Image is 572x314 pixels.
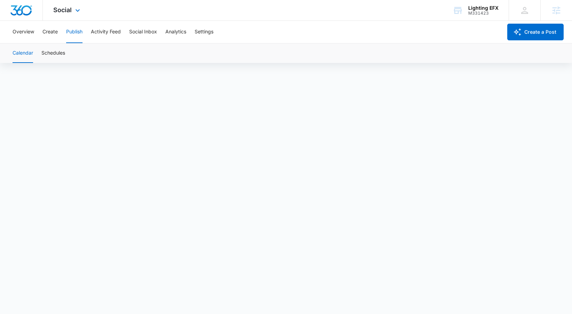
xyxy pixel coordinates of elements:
button: Create a Post [507,24,564,40]
button: Publish [66,21,83,43]
button: Activity Feed [91,21,121,43]
button: Analytics [165,21,186,43]
button: Overview [13,21,34,43]
button: Create [42,21,58,43]
button: Calendar [13,43,33,63]
button: Social Inbox [129,21,157,43]
span: Social [53,6,72,14]
div: account name [468,5,499,11]
div: account id [468,11,499,16]
button: Settings [195,21,213,43]
button: Schedules [41,43,65,63]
